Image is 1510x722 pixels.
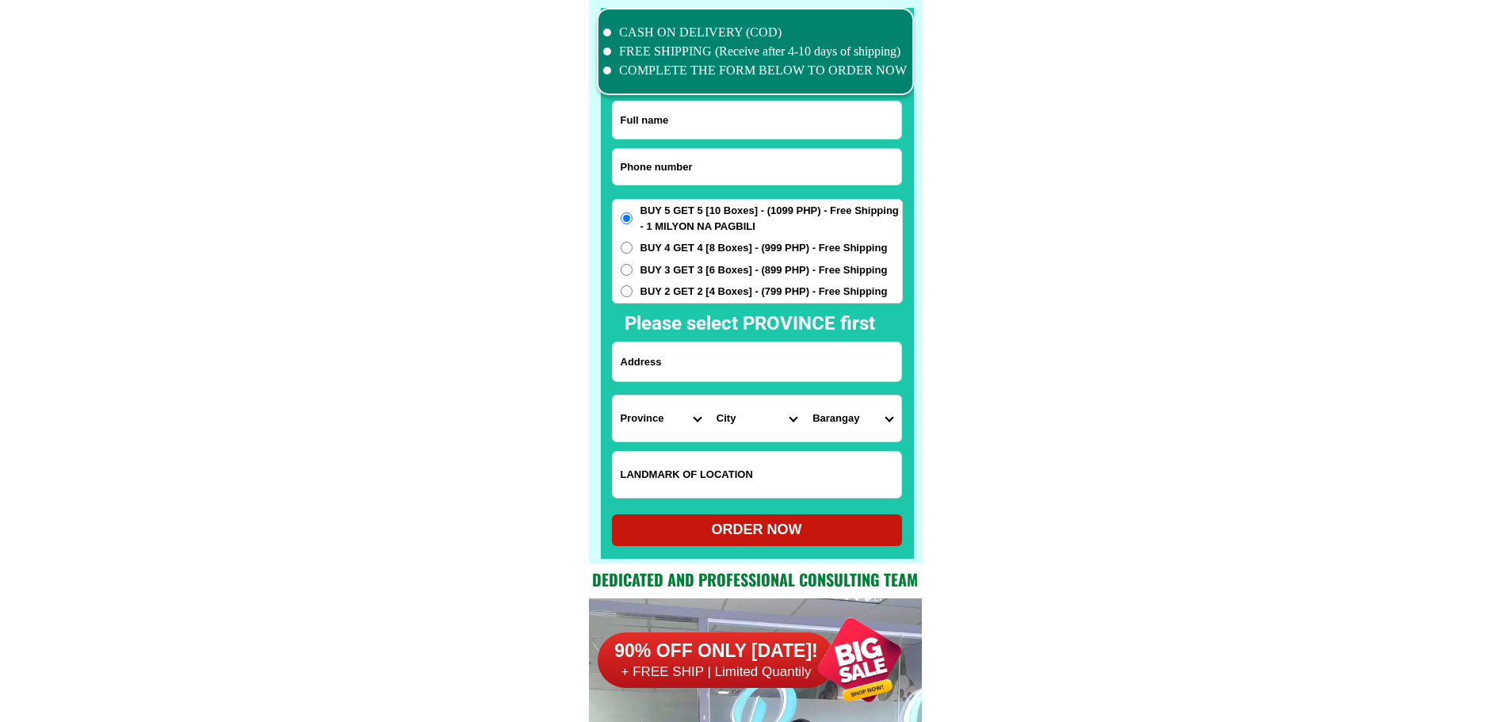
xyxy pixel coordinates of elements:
[603,42,908,61] li: FREE SHIPPING (Receive after 4-10 days of shipping)
[603,61,908,80] li: COMPLETE THE FORM BELOW TO ORDER NOW
[709,395,805,441] select: Select district
[621,212,633,224] input: BUY 5 GET 5 [10 Boxes] - (1099 PHP) - Free Shipping - 1 MILYON NA PAGBILI
[613,395,709,441] select: Select province
[603,23,908,42] li: CASH ON DELIVERY (COD)
[805,395,900,441] select: Select commune
[613,101,901,139] input: Input full_name
[598,640,835,663] h6: 90% OFF ONLY [DATE]!
[598,663,835,681] h6: + FREE SHIP | Limited Quantily
[612,519,902,541] div: ORDER NOW
[621,264,633,276] input: BUY 3 GET 3 [6 Boxes] - (899 PHP) - Free Shipping
[640,240,888,256] span: BUY 4 GET 4 [8 Boxes] - (999 PHP) - Free Shipping
[613,342,901,381] input: Input address
[640,203,902,234] span: BUY 5 GET 5 [10 Boxes] - (1099 PHP) - Free Shipping - 1 MILYON NA PAGBILI
[640,284,888,300] span: BUY 2 GET 2 [4 Boxes] - (799 PHP) - Free Shipping
[621,285,633,297] input: BUY 2 GET 2 [4 Boxes] - (799 PHP) - Free Shipping
[613,149,901,185] input: Input phone_number
[621,242,633,254] input: BUY 4 GET 4 [8 Boxes] - (999 PHP) - Free Shipping
[613,452,901,498] input: Input LANDMARKOFLOCATION
[640,262,888,278] span: BUY 3 GET 3 [6 Boxes] - (899 PHP) - Free Shipping
[589,567,922,591] h2: Dedicated and professional consulting team
[625,309,1046,338] h2: Please select PROVINCE first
